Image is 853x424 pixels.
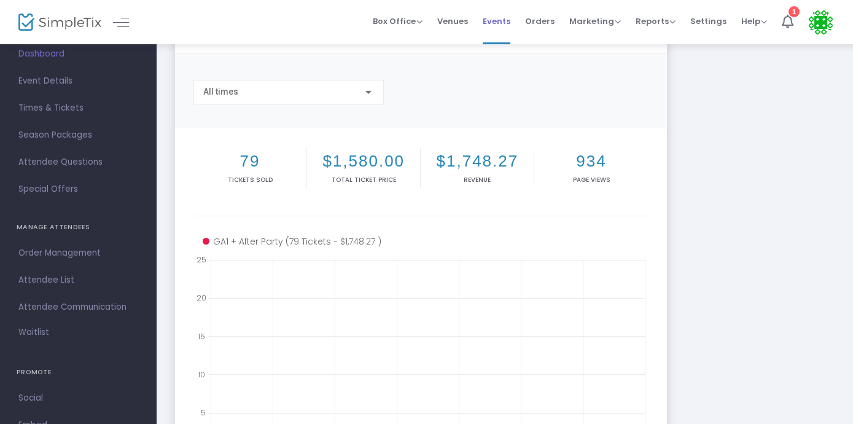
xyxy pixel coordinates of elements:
span: All times [203,87,238,96]
span: Events [483,6,510,37]
span: Settings [690,6,726,37]
p: Page Views [537,175,645,184]
span: Times & Tickets [18,100,138,116]
h4: MANAGE ATTENDEES [17,215,140,240]
p: Total Ticket Price [310,175,418,184]
h2: $1,748.27 [423,152,531,171]
text: 5 [201,407,206,418]
span: Attendee Questions [18,154,138,170]
p: Tickets sold [196,175,304,184]
span: Box Office [373,15,423,27]
span: Order Management [18,245,138,261]
text: 20 [197,292,206,303]
h4: PROMOTE [17,360,140,385]
span: Attendee Communication [18,299,138,315]
h2: $1,580.00 [310,152,418,171]
span: Marketing [569,15,621,27]
span: Dashboard [18,46,138,62]
span: Reports [636,15,676,27]
p: Revenue [423,175,531,184]
span: Season Packages [18,127,138,143]
span: Social [18,390,138,406]
div: 1 [789,6,800,17]
span: Venues [437,6,468,37]
span: Waitlist [18,326,49,339]
span: Orders [525,6,555,37]
text: 15 [198,331,205,341]
h2: 79 [196,152,304,171]
span: Special Offers [18,181,138,197]
text: 25 [197,254,206,265]
text: 10 [198,369,205,379]
span: Attendee List [18,272,138,288]
span: Event Details [18,73,138,89]
span: Help [741,15,767,27]
h2: 934 [537,152,645,171]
